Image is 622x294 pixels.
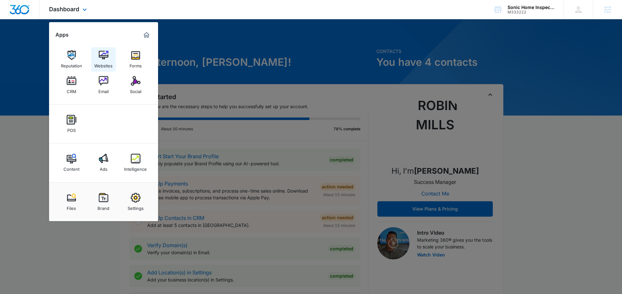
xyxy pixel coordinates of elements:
[130,60,142,68] div: Forms
[100,163,107,172] div: Ads
[123,73,148,97] a: Social
[124,163,147,172] div: Intelligence
[91,151,116,175] a: Ads
[123,47,148,72] a: Forms
[130,86,141,94] div: Social
[123,151,148,175] a: Intelligence
[128,203,144,211] div: Settings
[59,151,84,175] a: Content
[91,47,116,72] a: Websites
[59,73,84,97] a: CRM
[55,32,69,38] h2: Apps
[94,60,113,68] div: Websites
[98,86,109,94] div: Email
[63,163,80,172] div: Content
[91,190,116,214] a: Brand
[508,5,554,10] div: account name
[49,6,79,13] span: Dashboard
[67,203,76,211] div: Files
[59,47,84,72] a: Reputation
[97,203,109,211] div: Brand
[67,86,76,94] div: CRM
[141,30,152,40] a: Marketing 360® Dashboard
[91,73,116,97] a: Email
[67,125,76,133] div: POS
[508,10,554,14] div: account id
[61,60,82,68] div: Reputation
[59,190,84,214] a: Files
[59,112,84,136] a: POS
[123,190,148,214] a: Settings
